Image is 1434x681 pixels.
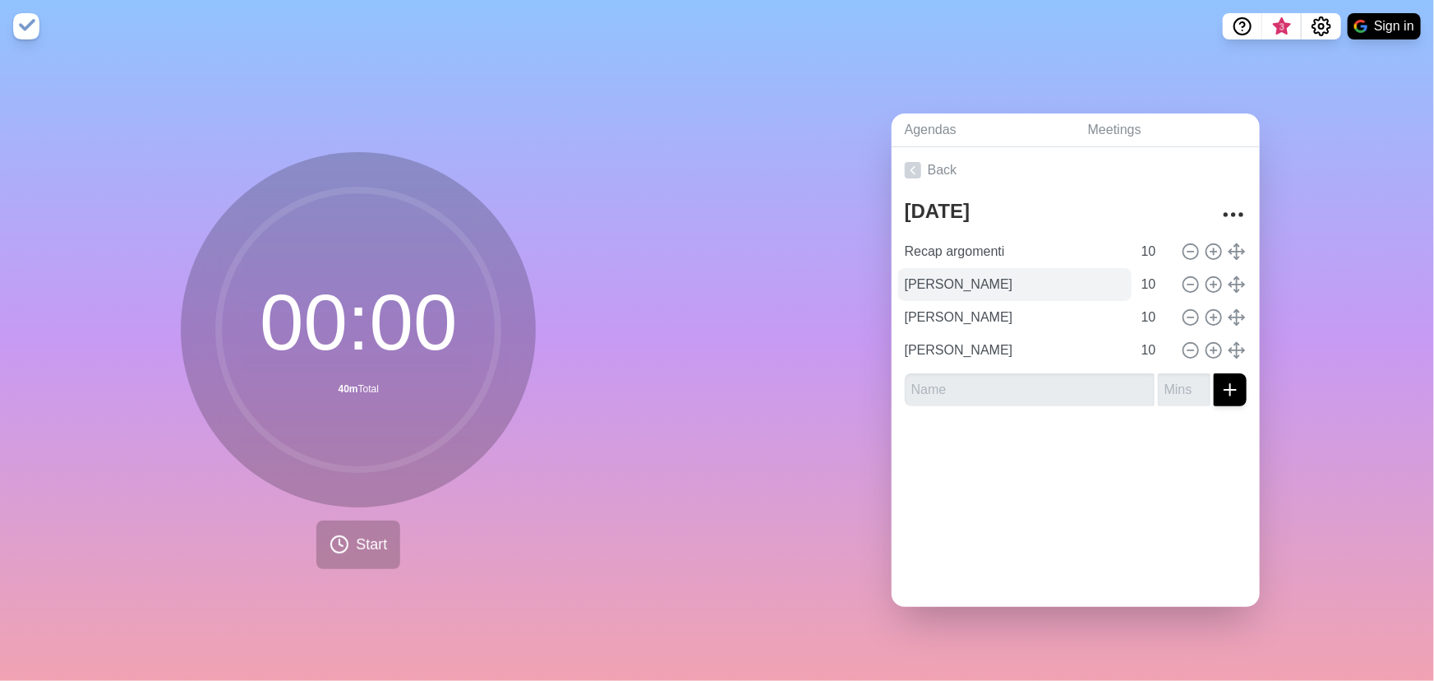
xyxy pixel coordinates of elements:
[1158,373,1210,406] input: Mins
[1135,235,1174,268] input: Mins
[898,268,1132,301] input: Name
[13,13,39,39] img: timeblocks logo
[1348,13,1421,39] button: Sign in
[316,521,400,569] button: Start
[1075,113,1260,147] a: Meetings
[898,301,1132,334] input: Name
[892,147,1260,193] a: Back
[1135,268,1174,301] input: Mins
[898,235,1132,268] input: Name
[1354,20,1367,33] img: google logo
[1262,13,1302,39] button: What’s new
[898,334,1132,367] input: Name
[1275,21,1289,34] span: 3
[1223,13,1262,39] button: Help
[1302,13,1341,39] button: Settings
[356,534,387,556] span: Start
[892,113,1075,147] a: Agendas
[1135,334,1174,367] input: Mins
[905,373,1155,406] input: Name
[1135,301,1174,334] input: Mins
[1217,198,1250,231] button: More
